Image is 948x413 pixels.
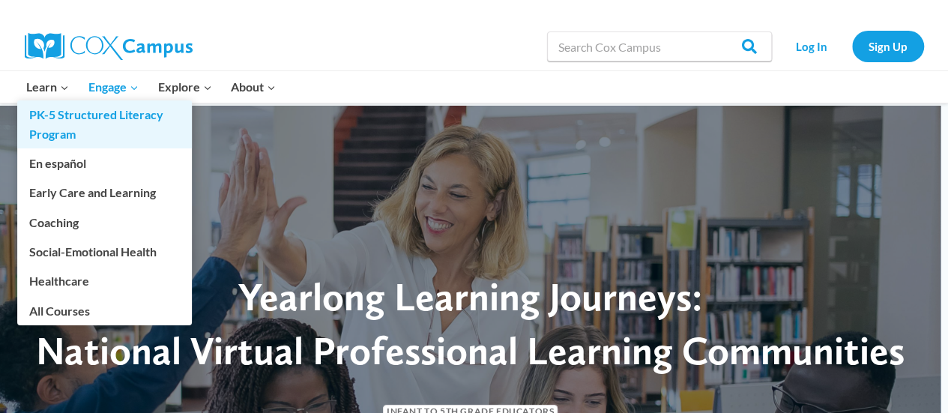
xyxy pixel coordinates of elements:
[547,31,772,61] input: Search Cox Campus
[17,296,192,325] a: All Courses
[17,71,286,103] nav: Primary Navigation
[17,100,192,148] a: PK-5 Structured Literacy Program
[17,71,79,103] button: Child menu of Learn
[852,31,924,61] a: Sign Up
[779,31,845,61] a: Log In
[17,149,192,178] a: En español
[17,208,192,236] a: Coaching
[17,178,192,207] a: Early Care and Learning
[17,238,192,266] a: Social-Emotional Health
[25,33,193,60] img: Cox Campus
[148,71,222,103] button: Child menu of Explore
[17,267,192,295] a: Healthcare
[36,327,905,374] span: National Virtual Professional Learning Communities
[221,71,286,103] button: Child menu of About
[238,273,702,320] span: Yearlong Learning Journeys:
[779,31,924,61] nav: Secondary Navigation
[79,71,148,103] button: Child menu of Engage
